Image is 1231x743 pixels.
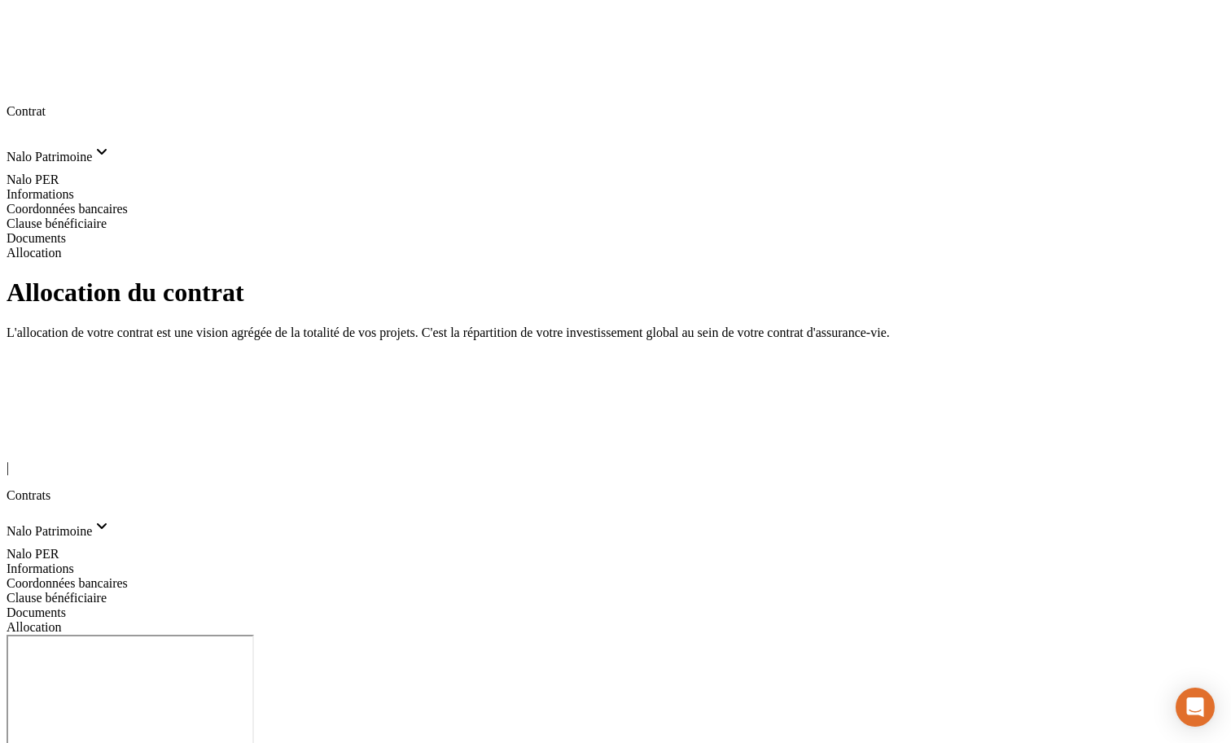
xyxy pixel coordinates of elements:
span: Allocation [7,246,62,260]
div: | [7,461,1224,475]
span: Coordonnées bancaires [7,202,128,216]
p: L'allocation de votre contrat est une vision agrégée de la totalité de vos projets. C'est la répa... [7,326,1224,340]
span: Nalo Patrimoine [7,524,92,538]
span: Informations [7,562,74,575]
span: Nalo PER [7,173,59,186]
span: Documents [7,231,66,245]
div: Open Intercom Messenger [1176,688,1215,727]
span: Documents [7,605,66,619]
span: Clause bénéficiaire [7,216,107,230]
span: Contrat [7,104,46,118]
span: Informations [7,187,74,201]
span: Coordonnées bancaires [7,576,128,590]
span: Allocation [7,620,62,634]
span: Clause bénéficiaire [7,591,107,605]
span: Nalo PER [7,547,59,561]
h1: Allocation du contrat [7,278,1224,308]
span: Nalo Patrimoine [7,150,92,164]
p: Contrats [7,488,1224,503]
